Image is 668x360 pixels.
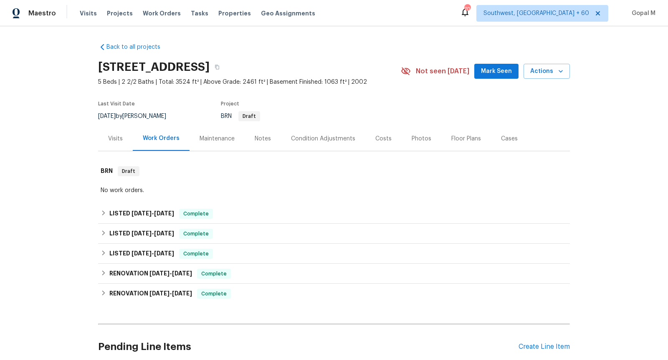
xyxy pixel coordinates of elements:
div: Cases [501,135,518,143]
span: Project [221,101,239,106]
div: Create Line Item [519,343,570,351]
span: Mark Seen [481,66,512,77]
span: Geo Assignments [261,9,315,17]
h6: RENOVATION [109,269,192,279]
span: BRN [221,113,260,119]
span: [DATE] [172,270,192,276]
div: LISTED [DATE]-[DATE]Complete [98,224,570,244]
span: Actions [530,66,563,77]
span: [DATE] [132,210,152,216]
div: 702 [464,5,470,13]
span: Complete [180,210,212,218]
span: [DATE] [132,250,152,256]
h6: BRN [101,166,113,176]
span: Gopal M [628,9,655,17]
div: Visits [108,135,123,143]
span: - [132,250,174,256]
span: 5 Beds | 2 2/2 Baths | Total: 3524 ft² | Above Grade: 2461 ft² | Basement Finished: 1063 ft² | 2002 [98,78,401,86]
span: Southwest, [GEOGRAPHIC_DATA] + 60 [483,9,589,17]
div: No work orders. [101,186,567,195]
span: [DATE] [172,290,192,296]
span: [DATE] [132,230,152,236]
span: [DATE] [98,113,116,119]
div: LISTED [DATE]-[DATE]Complete [98,204,570,224]
h6: LISTED [109,249,174,259]
span: Tasks [191,10,208,16]
span: Last Visit Date [98,101,135,106]
span: - [149,290,192,296]
div: Costs [375,135,392,143]
span: Complete [198,270,230,278]
div: Maintenance [200,135,235,143]
div: Notes [255,135,271,143]
span: Not seen [DATE] [416,67,469,75]
span: Visits [80,9,97,17]
div: RENOVATION [DATE]-[DATE]Complete [98,264,570,284]
button: Mark Seen [474,64,519,79]
span: Complete [198,290,230,298]
h6: LISTED [109,229,174,239]
span: [DATE] [154,210,174,216]
span: Properties [218,9,251,17]
span: Maestro [28,9,56,17]
button: Actions [524,64,570,79]
h6: RENOVATION [109,289,192,299]
button: Copy Address [210,60,225,75]
span: Work Orders [143,9,181,17]
h6: LISTED [109,209,174,219]
span: [DATE] [154,230,174,236]
div: Condition Adjustments [291,135,355,143]
span: - [132,210,174,216]
h2: [STREET_ADDRESS] [98,63,210,71]
div: Photos [412,135,431,143]
span: Draft [119,167,139,175]
span: Complete [180,230,212,238]
span: [DATE] [149,290,170,296]
span: Complete [180,250,212,258]
div: Work Orders [143,134,180,142]
span: [DATE] [154,250,174,256]
span: [DATE] [149,270,170,276]
span: Draft [239,114,259,119]
div: BRN Draft [98,158,570,185]
div: by [PERSON_NAME] [98,111,176,121]
div: Floor Plans [451,135,481,143]
span: Projects [107,9,133,17]
div: RENOVATION [DATE]-[DATE]Complete [98,284,570,304]
a: Back to all projects [98,43,178,51]
div: LISTED [DATE]-[DATE]Complete [98,244,570,264]
span: - [132,230,174,236]
span: - [149,270,192,276]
